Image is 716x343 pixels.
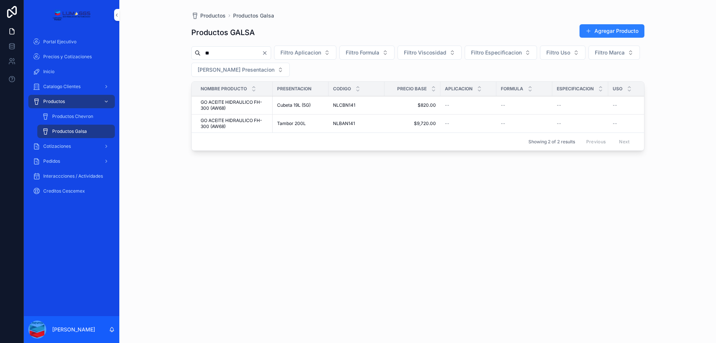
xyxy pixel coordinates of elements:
button: Select Button [540,46,585,60]
a: -- [557,121,604,127]
span: Catalogo Clientes [43,84,81,90]
a: Creditos Cescemex [28,184,115,198]
img: App logo [53,9,90,21]
span: -- [445,121,449,127]
span: -- [613,102,617,108]
span: -- [613,121,617,127]
a: Portal Ejecutivo [28,35,115,49]
span: Formula [501,86,523,92]
a: -- [501,102,548,108]
button: Select Button [465,46,537,60]
a: $820.00 [389,102,436,108]
a: GO ACEITE HIDRAULICO FH-300 (AW68) [201,118,268,130]
span: Productos Galsa [52,128,87,134]
span: Uso [613,86,622,92]
span: Precios y Cotizaciones [43,54,92,60]
a: Catalogo Clientes [28,80,115,93]
span: NLBAN141 [333,121,355,127]
button: Select Button [588,46,640,60]
span: Tambor 200L [277,121,306,127]
a: Productos Galsa [37,125,115,138]
span: Filtro Marca [595,49,625,56]
a: Productos [28,95,115,108]
a: Cubeta 19L (5G) [277,102,324,108]
span: Productos Chevron [52,113,93,119]
a: Pedidos [28,155,115,168]
a: -- [613,121,660,127]
span: -- [501,121,505,127]
span: Filtro Uso [546,49,570,56]
span: Inicio [43,69,54,75]
a: -- [557,102,604,108]
a: Productos [191,12,226,19]
button: Select Button [398,46,462,60]
a: Productos Galsa [233,12,274,19]
span: Nombre Producto [201,86,247,92]
a: -- [445,102,492,108]
span: Precio Base [397,86,427,92]
a: Precios y Cotizaciones [28,50,115,63]
span: Creditos Cescemex [43,188,85,194]
span: Aplicacion [445,86,472,92]
a: -- [613,102,660,108]
a: Productos Chevron [37,110,115,123]
a: $9,720.00 [389,121,436,127]
span: Productos [200,12,226,19]
p: [PERSON_NAME] [52,326,95,333]
span: Cubeta 19L (5G) [277,102,311,108]
span: Pedidos [43,158,60,164]
button: Select Button [274,46,336,60]
a: Inicio [28,65,115,78]
button: Agregar Producto [580,24,644,38]
a: Tambor 200L [277,121,324,127]
a: -- [501,121,548,127]
span: Filtro Especificacion [471,49,522,56]
h1: Productos GALSA [191,27,255,38]
button: Clear [262,50,271,56]
span: Cotizaciones [43,143,71,149]
a: GO ACEITE HIDRAULICO FH-300 (AW68) [201,99,268,111]
a: Interaccciones / Actividades [28,169,115,183]
span: Showing 2 of 2 results [528,139,575,145]
span: Filtro Aplicacion [280,49,321,56]
span: Filtro Formula [346,49,379,56]
button: Select Button [339,46,395,60]
span: -- [557,102,561,108]
a: NLCBN141 [333,102,380,108]
span: Interaccciones / Actividades [43,173,103,179]
span: Filtro Viscosidad [404,49,446,56]
div: scrollable content [24,30,119,208]
span: [PERSON_NAME] Presentacion [198,66,274,74]
span: NLCBN141 [333,102,355,108]
span: Especificacion [557,86,594,92]
span: -- [445,102,449,108]
span: Productos [43,99,65,105]
span: Codigo [333,86,351,92]
a: -- [445,121,492,127]
span: -- [557,121,561,127]
button: Select Button [191,63,290,77]
span: Presentacion [277,86,311,92]
span: Portal Ejecutivo [43,39,76,45]
a: Cotizaciones [28,140,115,153]
span: -- [501,102,505,108]
a: NLBAN141 [333,121,380,127]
